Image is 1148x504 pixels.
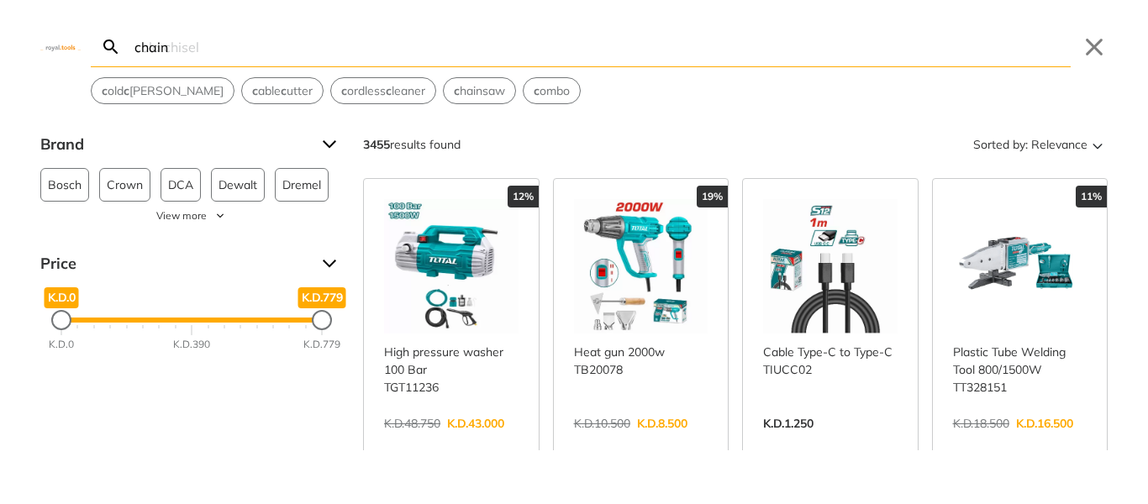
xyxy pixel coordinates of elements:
span: ombo [534,82,570,100]
strong: c [102,83,108,98]
div: Suggestion: cordless cleaner [330,77,436,104]
strong: c [454,83,460,98]
button: Select suggestion: cold chisel [92,78,234,103]
button: Select suggestion: chainsaw [444,78,515,103]
span: able utter [252,82,313,100]
img: Close [40,43,81,50]
span: View more [156,208,207,223]
span: ordless leaner [341,82,425,100]
span: Price [40,250,309,277]
div: Minimum Price [51,310,71,330]
strong: c [124,83,129,98]
span: Relevance [1031,131,1087,158]
span: Brand [40,131,309,158]
span: Bosch [48,169,82,201]
strong: c [534,83,540,98]
strong: c [386,83,392,98]
svg: Sort [1087,134,1108,155]
svg: Search [101,37,121,57]
div: K.D.390 [173,337,210,352]
div: Suggestion: cold chisel [91,77,234,104]
button: Select suggestion: combo [524,78,580,103]
span: old [PERSON_NAME] [102,82,224,100]
div: 12% [508,186,539,207]
strong: 3455 [363,137,390,152]
span: Crown [107,169,143,201]
div: Suggestion: chainsaw [443,77,516,104]
button: Dremel [275,168,329,202]
div: 19% [697,186,728,207]
button: View more [40,208,343,223]
button: DCA [161,168,201,202]
input: Search… [131,27,1071,66]
div: results found [363,131,461,158]
div: Maximum Price [312,310,332,330]
div: K.D.0 [49,337,74,352]
button: Select suggestion: cable cutter [242,78,323,103]
button: Dewalt [211,168,265,202]
strong: c [252,83,258,98]
div: 11% [1076,186,1107,207]
button: Close [1081,34,1108,60]
span: Dewalt [219,169,257,201]
button: Select suggestion: cordless cleaner [331,78,435,103]
div: K.D.779 [303,337,340,352]
button: Bosch [40,168,89,202]
span: hainsaw [454,82,505,100]
strong: c [281,83,287,98]
button: Sorted by:Relevance Sort [970,131,1108,158]
span: DCA [168,169,193,201]
span: Dremel [282,169,321,201]
strong: c [341,83,347,98]
div: Suggestion: combo [523,77,581,104]
button: Crown [99,168,150,202]
div: Suggestion: cable cutter [241,77,324,104]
